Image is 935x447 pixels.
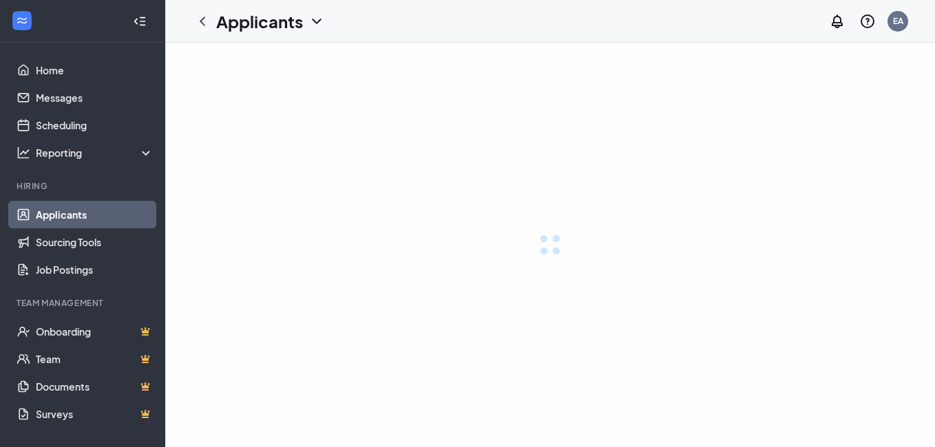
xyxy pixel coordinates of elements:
[17,297,151,309] div: Team Management
[829,13,845,30] svg: Notifications
[36,318,154,345] a: OnboardingCrown
[133,14,147,28] svg: Collapse
[36,400,154,428] a: SurveysCrown
[36,256,154,283] a: Job Postings
[36,228,154,256] a: Sourcing Tools
[216,10,303,33] h1: Applicants
[15,14,29,28] svg: WorkstreamLogo
[17,180,151,192] div: Hiring
[893,15,903,27] div: EA
[36,84,154,111] a: Messages
[36,111,154,139] a: Scheduling
[308,13,325,30] svg: ChevronDown
[36,146,154,160] div: Reporting
[194,13,211,30] svg: ChevronLeft
[859,13,876,30] svg: QuestionInfo
[17,146,30,160] svg: Analysis
[36,345,154,373] a: TeamCrown
[36,201,154,228] a: Applicants
[36,56,154,84] a: Home
[36,373,154,400] a: DocumentsCrown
